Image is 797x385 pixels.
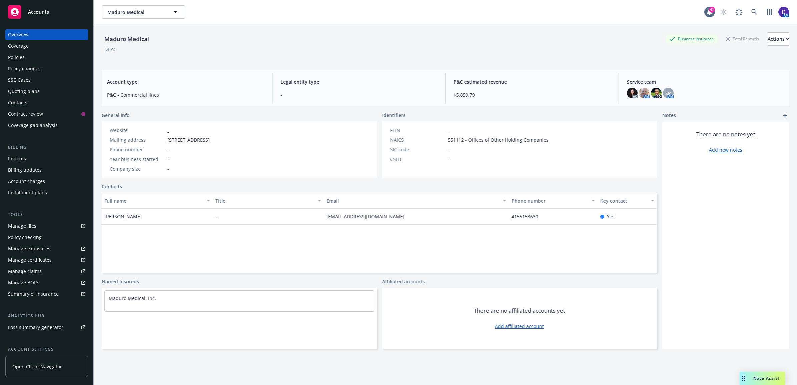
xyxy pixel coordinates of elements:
a: SSC Cases [5,75,88,85]
span: SP [665,90,671,97]
div: Manage certificates [8,255,52,265]
div: Website [110,127,165,134]
a: Maduro Medical, Inc. [109,295,156,301]
a: Loss summary generator [5,322,88,333]
a: Quoting plans [5,86,88,97]
div: CSLB [390,156,445,163]
a: Policy changes [5,63,88,74]
span: - [167,156,169,163]
button: Key contact [598,193,657,209]
div: SSC Cases [8,75,31,85]
div: Key contact [600,197,647,204]
div: Year business started [110,156,165,163]
span: Legal entity type [280,78,438,85]
a: Manage claims [5,266,88,277]
button: Actions [768,32,789,46]
a: Summary of insurance [5,289,88,299]
span: - [448,146,450,153]
span: Yes [607,213,615,220]
a: Contacts [102,183,122,190]
span: - [448,127,450,134]
div: Policy checking [8,232,42,243]
div: Manage exposures [8,243,50,254]
div: Total Rewards [723,35,762,43]
a: Report a Bug [732,5,746,19]
div: Loss summary generator [8,322,63,333]
a: Manage certificates [5,255,88,265]
a: Policies [5,52,88,63]
div: Quoting plans [8,86,40,97]
div: Billing updates [8,165,42,175]
a: Manage BORs [5,277,88,288]
button: Phone number [509,193,598,209]
a: Named insureds [102,278,139,285]
div: Overview [8,29,29,40]
a: Account charges [5,176,88,187]
div: NAICS [390,136,445,143]
div: FEIN [390,127,445,134]
span: - [167,165,169,172]
div: Summary of insurance [8,289,59,299]
span: 551112 - Offices of Other Holding Companies [448,136,549,143]
button: Maduro Medical [102,5,185,19]
a: Invoices [5,153,88,164]
a: Add new notes [709,146,742,153]
div: Full name [104,197,203,204]
a: Search [748,5,761,19]
div: Coverage [8,41,29,51]
div: Contract review [8,109,43,119]
div: Analytics hub [5,313,88,319]
a: Manage files [5,221,88,231]
div: Tools [5,211,88,218]
div: Actions [768,33,789,45]
button: Title [213,193,324,209]
a: Contract review [5,109,88,119]
span: $5,859.79 [454,91,611,98]
a: Billing updates [5,165,88,175]
a: Affiliated accounts [382,278,425,285]
span: - [167,146,169,153]
a: 4155153630 [512,213,544,220]
img: photo [778,7,789,17]
div: Drag to move [740,372,748,385]
div: Maduro Medical [102,35,152,43]
div: Installment plans [8,187,47,198]
div: Account settings [5,346,88,353]
span: Identifiers [382,112,406,119]
span: P&C - Commercial lines [107,91,264,98]
div: Invoices [8,153,26,164]
span: Maduro Medical [107,9,165,16]
span: - [215,213,217,220]
a: Overview [5,29,88,40]
a: Add affiliated account [495,323,544,330]
a: add [781,112,789,120]
a: Coverage [5,41,88,51]
img: photo [627,88,638,98]
div: Contacts [8,97,27,108]
img: photo [639,88,650,98]
div: DBA: - [104,46,117,53]
div: Phone number [110,146,165,153]
div: Manage claims [8,266,42,277]
div: Coverage gap analysis [8,120,58,131]
div: Business Insurance [666,35,717,43]
span: Open Client Navigator [12,363,62,370]
span: Service team [627,78,784,85]
button: Full name [102,193,213,209]
span: Nova Assist [753,375,780,381]
a: Start snowing [717,5,730,19]
span: - [448,156,450,163]
a: [EMAIL_ADDRESS][DOMAIN_NAME] [326,213,410,220]
span: There are no affiliated accounts yet [474,307,565,315]
a: Installment plans [5,187,88,198]
div: Email [326,197,499,204]
div: Policies [8,52,25,63]
img: photo [651,88,662,98]
span: Notes [662,112,676,120]
span: Accounts [28,9,49,15]
div: Mailing address [110,136,165,143]
a: - [167,127,169,133]
a: Manage exposures [5,243,88,254]
div: Company size [110,165,165,172]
